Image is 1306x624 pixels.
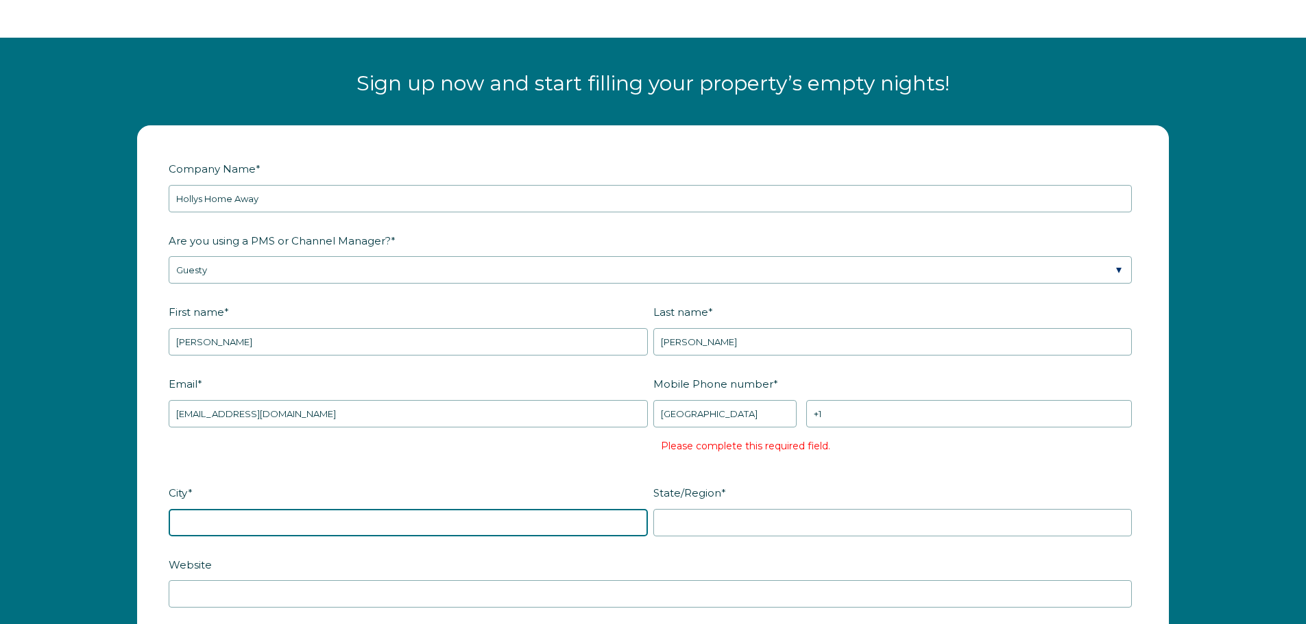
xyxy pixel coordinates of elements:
[169,373,197,395] span: Email
[169,301,224,323] span: First name
[169,158,256,179] span: Company Name
[169,482,188,503] span: City
[169,230,391,251] span: Are you using a PMS or Channel Manager?
[653,373,773,395] span: Mobile Phone number
[653,301,708,323] span: Last name
[169,554,212,575] span: Website
[653,482,721,503] span: State/Region
[356,71,950,96] span: Sign up now and start filling your property’s empty nights!
[661,440,830,452] label: Please complete this required field.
